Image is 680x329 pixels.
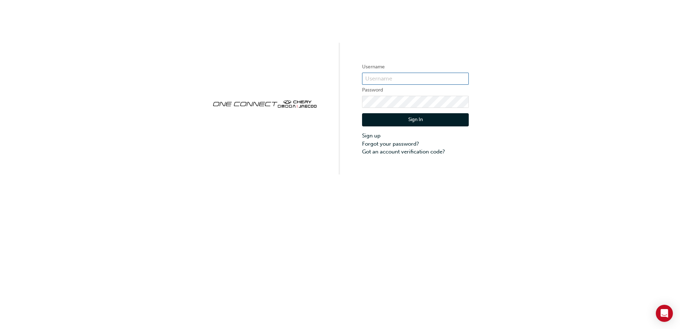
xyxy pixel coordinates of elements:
a: Got an account verification code? [362,148,469,156]
label: Password [362,86,469,94]
img: oneconnect [211,94,318,113]
label: Username [362,63,469,71]
div: Open Intercom Messenger [656,305,673,322]
a: Sign up [362,132,469,140]
a: Forgot your password? [362,140,469,148]
button: Sign In [362,113,469,127]
input: Username [362,73,469,85]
